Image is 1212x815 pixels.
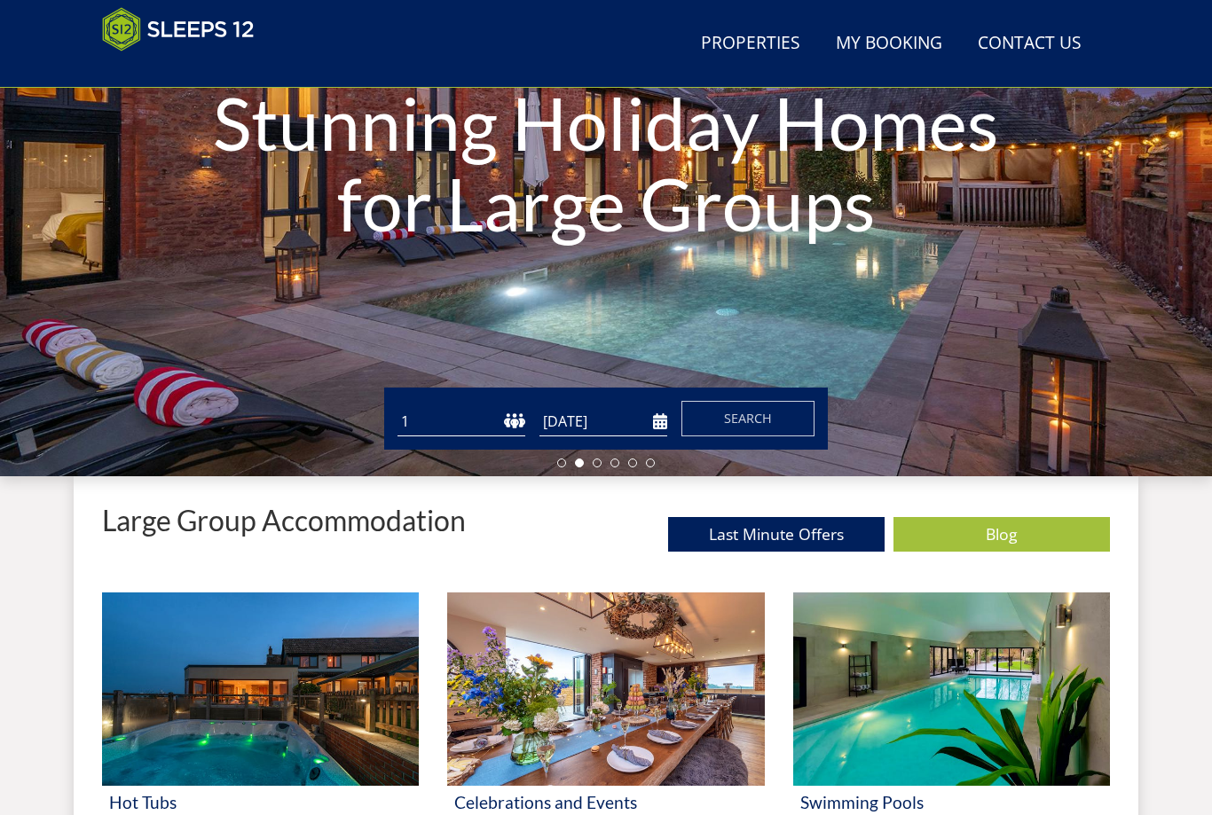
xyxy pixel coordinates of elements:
[793,592,1110,786] img: 'Swimming Pools' - Large Group Accommodation Holiday Ideas
[93,62,279,77] iframe: Customer reviews powered by Trustpilot
[454,793,757,811] h3: Celebrations and Events
[109,793,412,811] h3: Hot Tubs
[800,793,1103,811] h3: Swimming Pools
[681,401,815,436] button: Search
[829,24,949,64] a: My Booking
[447,592,764,786] img: 'Celebrations and Events' - Large Group Accommodation Holiday Ideas
[724,410,772,427] span: Search
[182,47,1030,278] h1: Stunning Holiday Homes for Large Groups
[971,24,1089,64] a: Contact Us
[102,592,419,786] img: 'Hot Tubs' - Large Group Accommodation Holiday Ideas
[668,517,885,552] a: Last Minute Offers
[102,505,466,536] p: Large Group Accommodation
[539,407,667,436] input: Arrival Date
[694,24,807,64] a: Properties
[102,7,255,51] img: Sleeps 12
[893,517,1110,552] a: Blog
